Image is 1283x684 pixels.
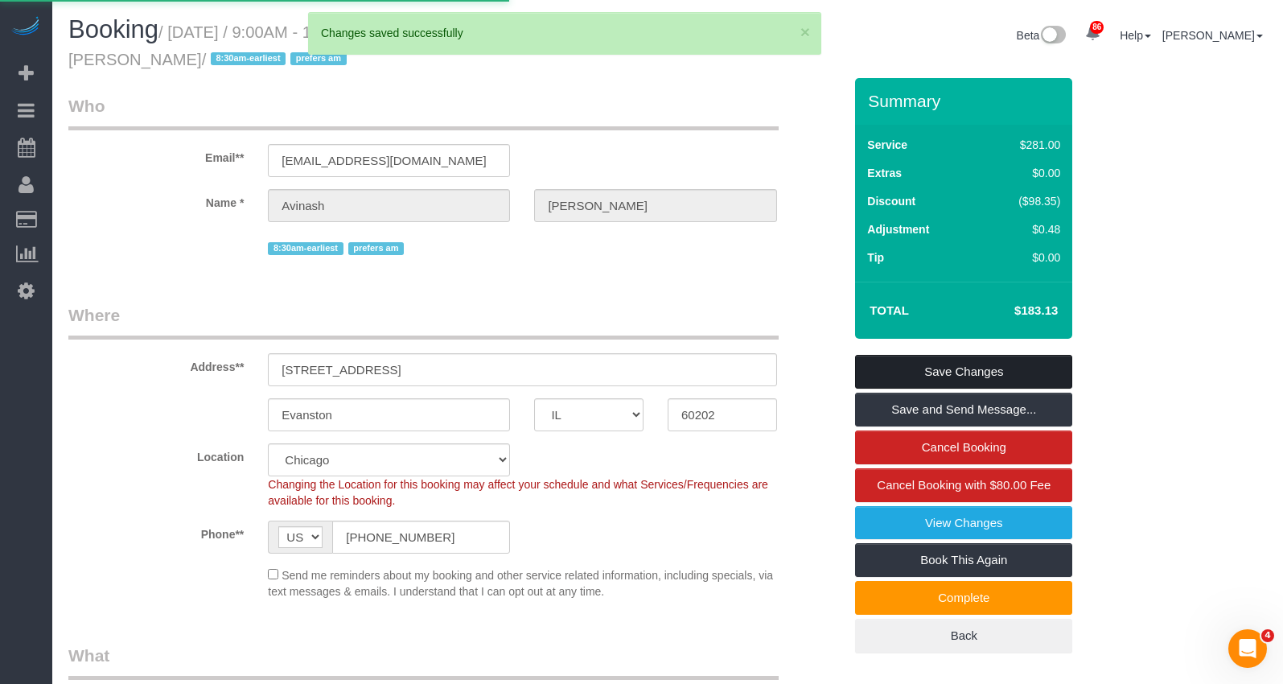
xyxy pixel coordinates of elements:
span: Cancel Booking with $80.00 Fee [877,478,1051,492]
div: $0.00 [985,249,1060,266]
a: Cancel Booking [855,431,1072,464]
a: Help [1120,29,1151,42]
h3: Summary [868,92,1064,110]
img: Automaid Logo [10,16,42,39]
span: 4 [1261,629,1274,642]
input: First Name** [268,189,510,222]
img: New interface [1039,26,1066,47]
label: Tip [867,249,884,266]
label: Extras [867,165,902,181]
span: prefers am [290,52,346,65]
a: Save and Send Message... [855,393,1072,426]
a: [PERSON_NAME] [1162,29,1263,42]
a: 86 [1077,16,1108,52]
a: Save Changes [855,355,1072,389]
input: Zip Code** [668,398,777,431]
a: Beta [1017,29,1067,42]
div: Changes saved successfully [321,25,808,41]
input: Last Name* [534,189,776,222]
span: Booking [68,15,158,43]
div: ($98.35) [985,193,1060,209]
strong: Total [870,303,909,317]
a: Book This Again [855,543,1072,577]
span: 8:30am-earliest [211,52,286,65]
label: Discount [867,193,915,209]
span: / [202,51,352,68]
a: View Changes [855,506,1072,540]
div: $0.48 [985,221,1060,237]
span: Changing the Location for this booking may affect your schedule and what Services/Frequencies are... [268,478,768,507]
span: 8:30am-earliest [268,242,343,255]
button: × [800,23,810,40]
legend: Where [68,303,779,340]
legend: What [68,644,779,680]
h4: $183.13 [966,304,1058,318]
label: Service [867,137,907,153]
label: Adjustment [867,221,929,237]
a: Complete [855,581,1072,615]
label: Name * [56,189,256,211]
span: Send me reminders about my booking and other service related information, including specials, via... [268,569,773,598]
span: prefers am [348,242,404,255]
span: 86 [1090,21,1104,34]
a: Cancel Booking with $80.00 Fee [855,468,1072,502]
label: Location [56,443,256,465]
a: Back [855,619,1072,653]
iframe: Intercom live chat [1228,629,1267,668]
div: $0.00 [985,165,1060,181]
div: $281.00 [985,137,1060,153]
legend: Who [68,94,779,130]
